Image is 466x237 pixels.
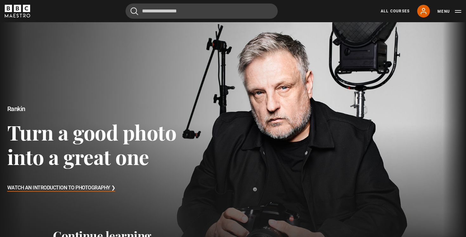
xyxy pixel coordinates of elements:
button: Submit the search query [131,7,138,15]
input: Search [126,3,278,19]
svg: BBC Maestro [5,5,30,17]
a: All Courses [381,8,410,14]
h2: Rankin [7,105,187,113]
h3: Turn a good photo into a great one [7,120,187,169]
h3: Watch An Introduction to Photography ❯ [7,183,115,193]
button: Toggle navigation [437,8,461,15]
